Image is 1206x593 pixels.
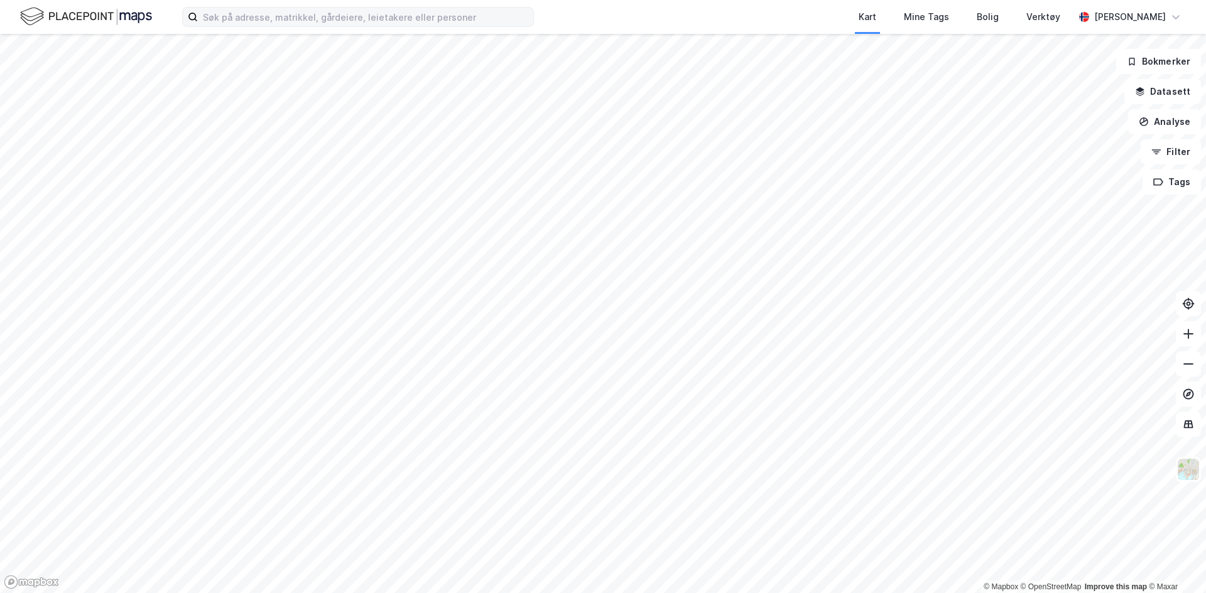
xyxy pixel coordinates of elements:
div: [PERSON_NAME] [1094,9,1166,24]
div: Verktøy [1026,9,1060,24]
button: Analyse [1128,109,1201,134]
div: Bolig [977,9,999,24]
a: Mapbox [984,582,1018,591]
div: Mine Tags [904,9,949,24]
input: Søk på adresse, matrikkel, gårdeiere, leietakere eller personer [198,8,533,26]
button: Bokmerker [1116,49,1201,74]
div: Kontrollprogram for chat [1143,533,1206,593]
img: logo.f888ab2527a4732fd821a326f86c7f29.svg [20,6,152,28]
a: Mapbox homepage [4,575,59,589]
iframe: Chat Widget [1143,533,1206,593]
a: Improve this map [1085,582,1147,591]
div: Kart [859,9,876,24]
img: Z [1176,457,1200,481]
button: Filter [1141,139,1201,164]
button: Datasett [1124,79,1201,104]
a: OpenStreetMap [1021,582,1082,591]
button: Tags [1143,169,1201,195]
